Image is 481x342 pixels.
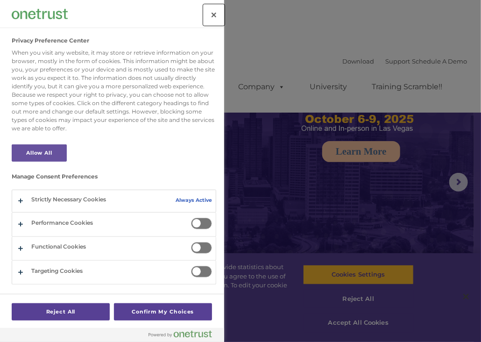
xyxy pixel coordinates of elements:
[149,330,212,338] img: Powered by OneTrust Opens in a new Tab
[12,303,110,321] button: Reject All
[114,303,212,321] button: Confirm My Choices
[12,173,216,185] h3: Manage Consent Preferences
[12,9,68,19] img: Company Logo
[12,5,68,23] div: Company Logo
[204,5,224,25] button: Close
[12,37,89,44] h2: Privacy Preference Center
[149,330,219,342] a: Powered by OneTrust Opens in a new Tab
[12,144,67,162] button: Allow All
[12,49,216,133] div: When you visit any website, it may store or retrieve information on your browser, mostly in the f...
